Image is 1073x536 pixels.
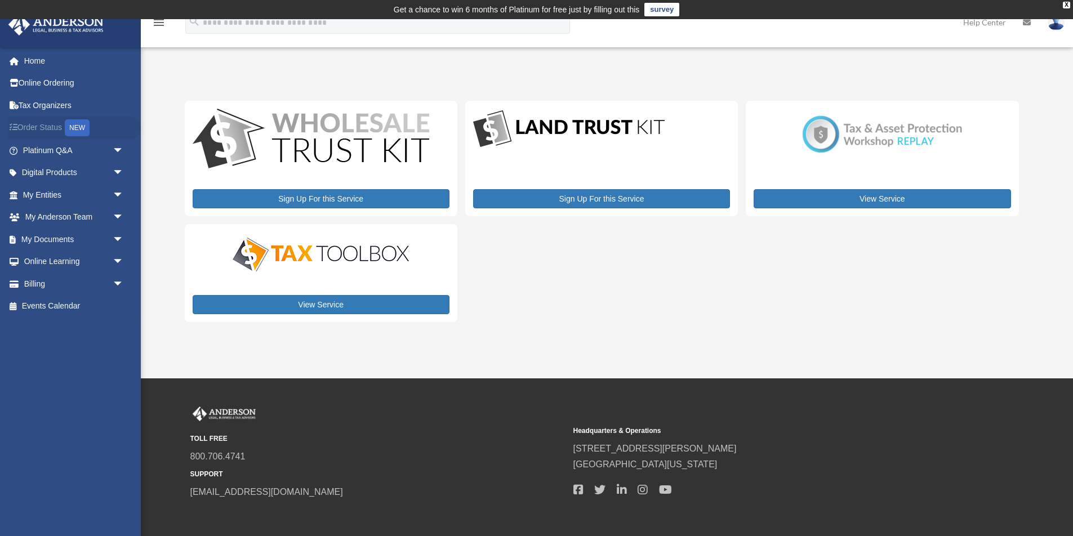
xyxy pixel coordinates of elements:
a: [EMAIL_ADDRESS][DOMAIN_NAME] [190,487,343,497]
span: arrow_drop_down [113,273,135,296]
a: Digital Productsarrow_drop_down [8,162,135,184]
a: Tax Organizers [8,94,141,117]
span: arrow_drop_down [113,162,135,185]
a: Online Ordering [8,72,141,95]
a: Home [8,50,141,72]
a: Order StatusNEW [8,117,141,140]
a: My Anderson Teamarrow_drop_down [8,206,141,229]
span: arrow_drop_down [113,139,135,162]
img: Anderson Advisors Platinum Portal [190,407,258,421]
a: Billingarrow_drop_down [8,273,141,295]
a: Sign Up For this Service [193,189,449,208]
small: Headquarters & Operations [573,425,949,437]
a: Online Learningarrow_drop_down [8,251,141,273]
a: My Entitiesarrow_drop_down [8,184,141,206]
a: View Service [193,295,449,314]
div: Get a chance to win 6 months of Platinum for free just by filling out this [394,3,640,16]
img: WS-Trust-Kit-lgo-1.jpg [193,109,429,171]
i: menu [152,16,166,29]
span: arrow_drop_down [113,228,135,251]
i: search [188,15,201,28]
span: arrow_drop_down [113,184,135,207]
span: arrow_drop_down [113,251,135,274]
a: View Service [754,189,1010,208]
img: LandTrust_lgo-1.jpg [473,109,665,150]
img: Anderson Advisors Platinum Portal [5,14,107,35]
img: User Pic [1048,14,1065,30]
a: Events Calendar [8,295,141,318]
a: survey [644,3,679,16]
a: Platinum Q&Aarrow_drop_down [8,139,141,162]
span: arrow_drop_down [113,206,135,229]
a: 800.706.4741 [190,452,246,461]
div: close [1063,2,1070,8]
small: SUPPORT [190,468,566,480]
div: NEW [65,119,90,136]
a: [STREET_ADDRESS][PERSON_NAME] [573,444,737,453]
a: [GEOGRAPHIC_DATA][US_STATE] [573,459,718,469]
a: menu [152,20,166,29]
a: Sign Up For this Service [473,189,730,208]
small: TOLL FREE [190,433,566,445]
a: My Documentsarrow_drop_down [8,228,141,251]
